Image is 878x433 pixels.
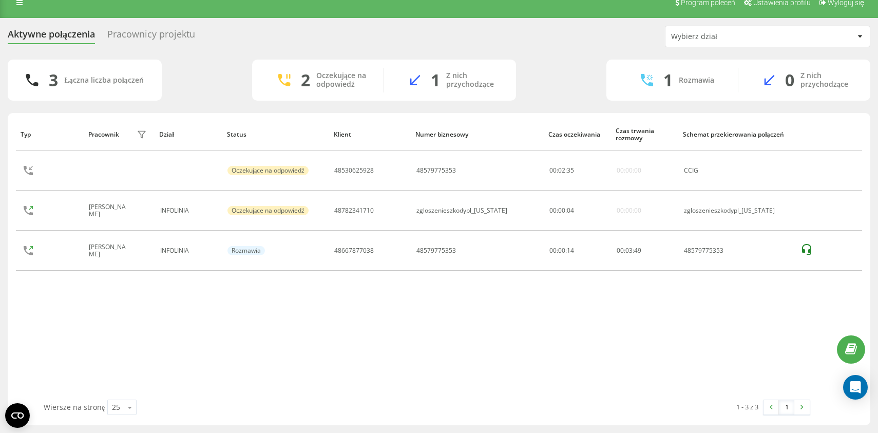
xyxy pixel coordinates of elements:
[89,203,134,218] div: [PERSON_NAME]
[634,246,641,255] span: 49
[160,247,216,254] div: INFOLINIA
[549,167,574,174] div: : :
[663,70,673,90] div: 1
[316,71,368,89] div: Oczekujące na odpowiedź
[785,70,794,90] div: 0
[736,402,758,412] div: 1 - 3 z 3
[334,207,374,214] div: 48782341710
[683,131,790,138] div: Schemat przekierowania połączeń
[415,131,539,138] div: Numer biznesowy
[549,166,557,175] span: 00
[159,131,217,138] div: Dział
[558,166,565,175] span: 02
[684,247,789,254] div: 48579775353
[616,127,673,142] div: Czas trwania rozmowy
[301,70,310,90] div: 2
[617,207,641,214] div: 00:00:00
[416,247,456,254] div: 48579775353
[671,32,794,41] div: Wybierz dział
[64,76,143,85] div: Łączna liczba połączeń
[44,402,105,412] span: Wiersze na stronę
[617,167,641,174] div: 00:00:00
[227,131,325,138] div: Status
[160,207,216,214] div: INFOLINIA
[227,246,265,255] div: Rozmawia
[112,402,120,412] div: 25
[431,70,440,90] div: 1
[416,167,456,174] div: 48579775353
[558,206,565,215] span: 00
[549,206,557,215] span: 00
[549,247,605,254] div: 00:00:14
[334,131,406,138] div: Klient
[684,207,789,214] div: zgloszenieszkodypl_[US_STATE]
[49,70,58,90] div: 3
[679,76,714,85] div: Rozmawia
[684,167,789,174] div: CCIG
[8,29,95,45] div: Aktywne połączenia
[89,243,134,258] div: [PERSON_NAME]
[107,29,195,45] div: Pracownicy projektu
[567,166,574,175] span: 35
[548,131,606,138] div: Czas oczekiwania
[625,246,633,255] span: 03
[779,400,794,415] a: 1
[446,71,501,89] div: Z nich przychodzące
[416,207,507,214] div: zgloszenieszkodypl_[US_STATE]
[843,375,868,400] div: Open Intercom Messenger
[88,131,119,138] div: Pracownik
[227,206,309,215] div: Oczekujące na odpowiedź
[567,206,574,215] span: 04
[334,247,374,254] div: 48667877038
[617,247,641,254] div: : :
[334,167,374,174] div: 48530625928
[21,131,78,138] div: Typ
[617,246,624,255] span: 00
[227,166,309,175] div: Oczekujące na odpowiedź
[5,403,30,428] button: Open CMP widget
[800,71,855,89] div: Z nich przychodzące
[549,207,574,214] div: : :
